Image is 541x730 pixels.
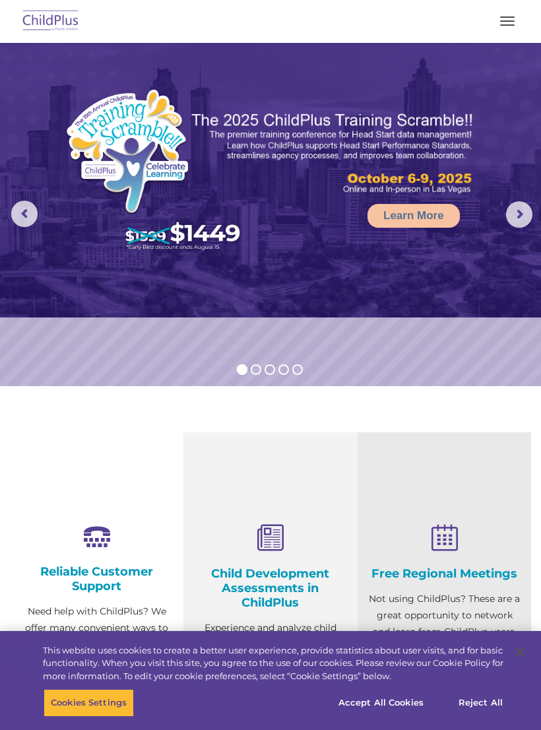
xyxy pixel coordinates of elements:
[20,6,82,37] img: ChildPlus by Procare Solutions
[367,566,521,581] h4: Free Regional Meetings
[439,689,522,717] button: Reject All
[20,564,174,593] h4: Reliable Customer Support
[20,603,174,719] p: Need help with ChildPlus? We offer many convenient ways to contact our amazing Customer Support r...
[44,689,134,717] button: Cookies Settings
[367,591,521,673] p: Not using ChildPlus? These are a great opportunity to network and learn from ChildPlus users. Fin...
[193,620,347,719] p: Experience and analyze child assessments and Head Start data management in one system with zero c...
[505,638,534,667] button: Close
[367,204,460,228] a: Learn More
[43,644,503,683] div: This website uses cookies to create a better user experience, provide statistics about user visit...
[193,566,347,610] h4: Child Development Assessments in ChildPlus
[331,689,431,717] button: Accept All Cookies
